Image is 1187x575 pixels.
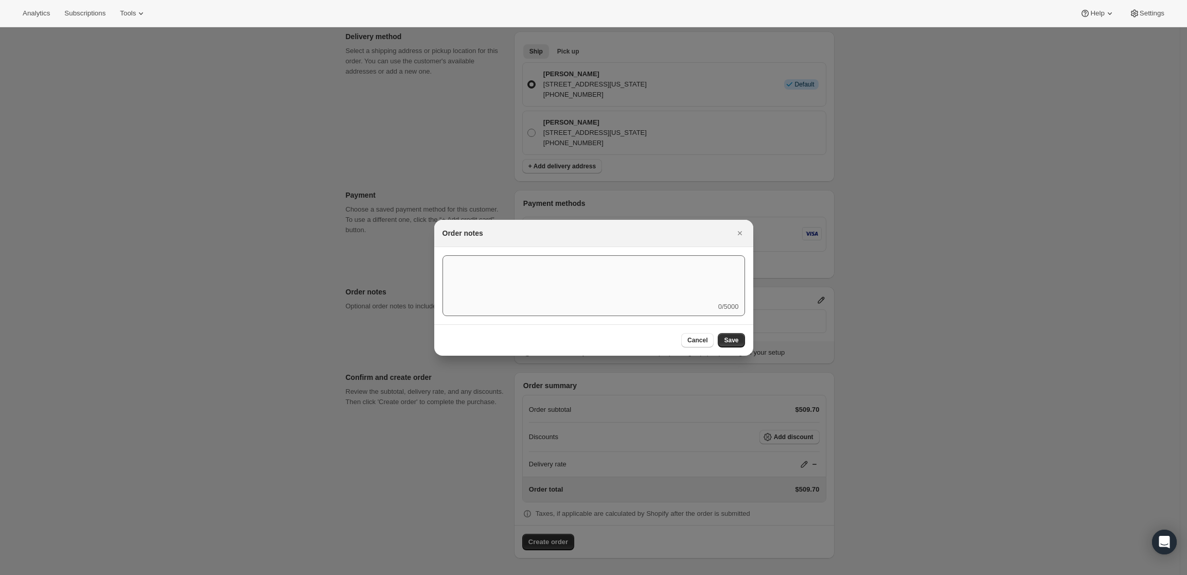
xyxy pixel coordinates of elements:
[1074,6,1121,21] button: Help
[64,9,105,18] span: Subscriptions
[1123,6,1171,21] button: Settings
[1140,9,1164,18] span: Settings
[681,333,714,347] button: Cancel
[16,6,56,21] button: Analytics
[120,9,136,18] span: Tools
[23,9,50,18] span: Analytics
[687,336,707,344] span: Cancel
[1152,530,1177,554] div: Open Intercom Messenger
[114,6,152,21] button: Tools
[1090,9,1104,18] span: Help
[58,6,112,21] button: Subscriptions
[724,336,738,344] span: Save
[733,226,747,240] button: Close
[718,333,745,347] button: Save
[442,228,483,238] h2: Order notes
